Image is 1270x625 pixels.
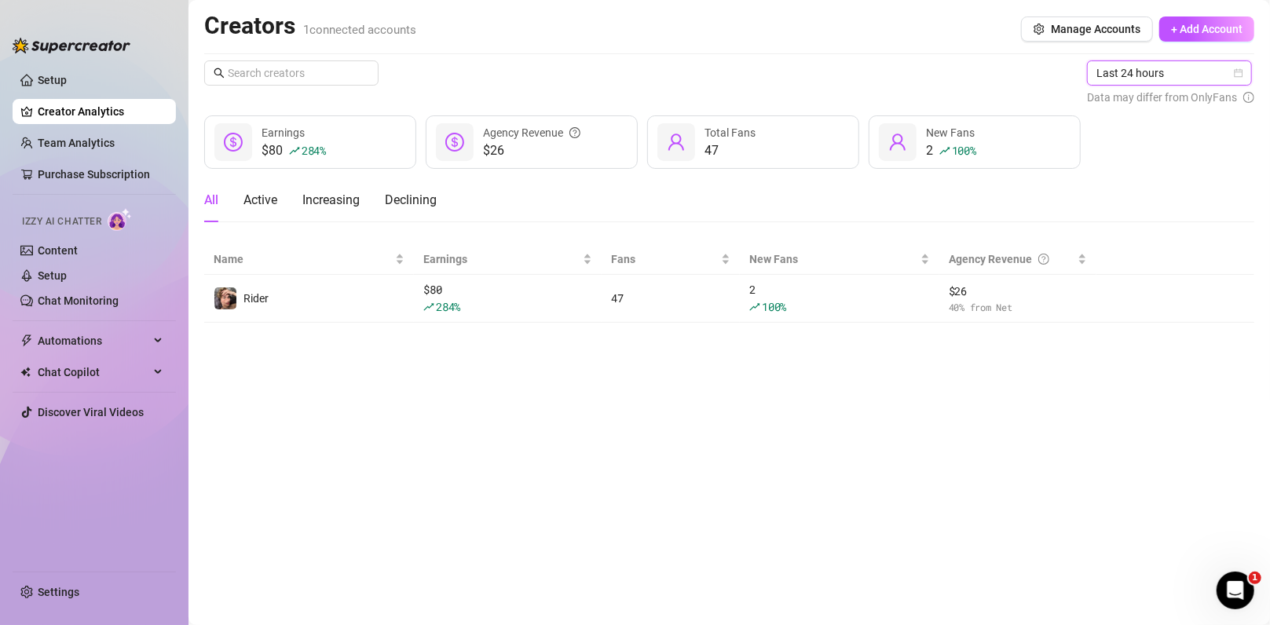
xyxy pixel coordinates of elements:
[705,126,756,139] span: Total Fans
[214,287,236,309] img: Rider
[302,191,360,210] div: Increasing
[1038,250,1049,268] span: question-circle
[483,124,580,141] div: Agency Revenue
[38,244,78,257] a: Content
[13,38,130,53] img: logo-BBDzfeDw.svg
[1096,61,1243,85] span: Last 24 hours
[243,292,269,305] span: Rider
[939,145,950,156] span: rise
[38,406,144,418] a: Discover Viral Videos
[1034,24,1045,35] span: setting
[214,250,392,268] span: Name
[38,74,67,86] a: Setup
[740,244,939,275] th: New Fans
[20,334,33,347] span: thunderbolt
[423,302,434,312] span: rise
[38,586,79,598] a: Settings
[38,328,149,353] span: Automations
[224,133,243,152] span: dollar-circle
[214,68,225,79] span: search
[20,367,31,378] img: Chat Copilot
[445,133,464,152] span: dollar-circle
[204,244,414,275] th: Name
[611,290,730,307] div: 47
[667,133,686,152] span: user
[303,23,416,37] span: 1 connected accounts
[38,137,115,149] a: Team Analytics
[1159,16,1254,42] button: + Add Account
[569,124,580,141] span: question-circle
[243,191,277,210] div: Active
[949,283,1088,300] span: $ 26
[949,300,1088,315] span: 40 % from Net
[926,141,976,160] div: 2
[1087,89,1237,106] span: Data may differ from OnlyFans
[38,168,150,181] a: Purchase Subscription
[926,126,975,139] span: New Fans
[302,143,326,158] span: 284 %
[611,250,718,268] span: Fans
[423,250,580,268] span: Earnings
[1217,572,1254,609] iframe: Intercom live chat
[262,141,326,160] div: $80
[952,143,976,158] span: 100 %
[38,269,67,282] a: Setup
[262,126,305,139] span: Earnings
[108,208,132,231] img: AI Chatter
[38,294,119,307] a: Chat Monitoring
[949,250,1075,268] div: Agency Revenue
[602,244,740,275] th: Fans
[204,11,416,41] h2: Creators
[1249,572,1261,584] span: 1
[204,191,218,210] div: All
[38,99,163,124] a: Creator Analytics
[749,281,930,316] div: 2
[38,360,149,385] span: Chat Copilot
[1171,23,1243,35] span: + Add Account
[749,302,760,312] span: rise
[289,145,300,156] span: rise
[22,214,101,229] span: Izzy AI Chatter
[483,141,580,160] span: $26
[888,133,907,152] span: user
[414,244,602,275] th: Earnings
[385,191,437,210] div: Declining
[1021,16,1153,42] button: Manage Accounts
[228,64,357,82] input: Search creators
[762,299,786,314] span: 100 %
[1051,23,1140,35] span: Manage Accounts
[749,250,917,268] span: New Fans
[1243,89,1254,106] span: info-circle
[423,281,592,316] div: $ 80
[1234,68,1243,78] span: calendar
[705,141,756,160] div: 47
[436,299,460,314] span: 284 %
